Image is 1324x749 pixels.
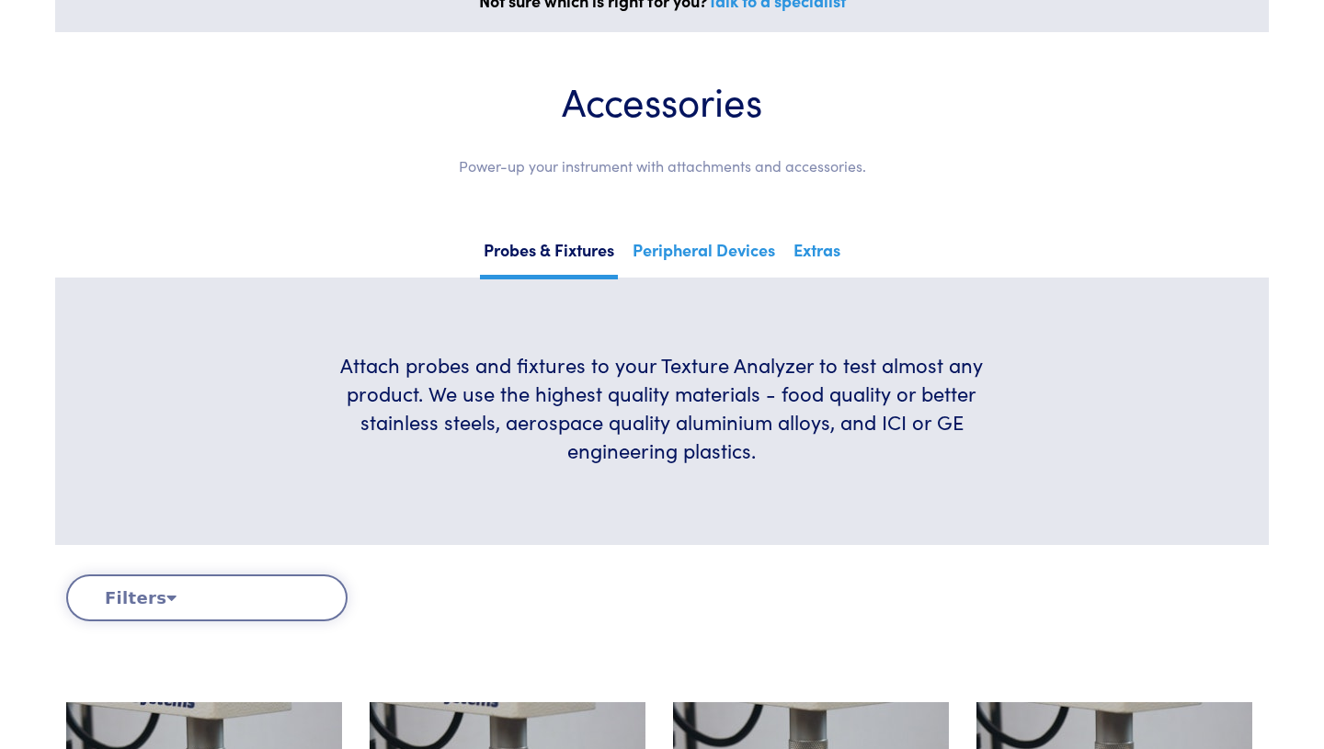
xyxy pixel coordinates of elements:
p: Power-up your instrument with attachments and accessories. [110,154,1214,178]
button: Filters [66,574,348,621]
h1: Accessories [110,76,1214,125]
a: Extras [790,234,844,275]
h6: Attach probes and fixtures to your Texture Analyzer to test almost any product. We use the highes... [317,351,1006,464]
a: Probes & Fixtures [480,234,618,279]
a: Peripheral Devices [629,234,779,275]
